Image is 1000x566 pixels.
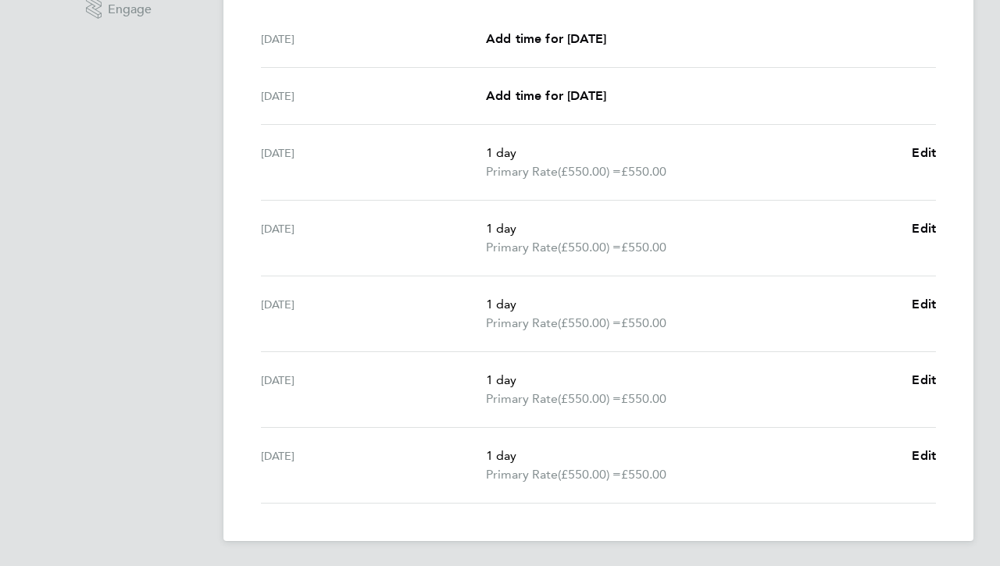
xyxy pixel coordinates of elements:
[912,372,936,387] span: Edit
[486,390,558,408] span: Primary Rate
[486,295,899,314] p: 1 day
[558,315,621,330] span: (£550.00) =
[261,30,486,48] div: [DATE]
[486,31,606,46] span: Add time for [DATE]
[912,297,936,311] span: Edit
[486,87,606,105] a: Add time for [DATE]
[108,3,152,16] span: Engage
[621,391,666,406] span: £550.00
[621,240,666,255] span: £550.00
[261,447,486,484] div: [DATE]
[486,465,558,484] span: Primary Rate
[912,221,936,236] span: Edit
[486,238,558,257] span: Primary Rate
[621,164,666,179] span: £550.00
[912,219,936,238] a: Edit
[261,219,486,257] div: [DATE]
[912,447,936,465] a: Edit
[486,314,558,333] span: Primary Rate
[486,219,899,238] p: 1 day
[261,144,486,181] div: [DATE]
[486,162,558,181] span: Primary Rate
[558,467,621,482] span: (£550.00) =
[621,315,666,330] span: £550.00
[912,371,936,390] a: Edit
[912,448,936,463] span: Edit
[621,467,666,482] span: £550.00
[558,240,621,255] span: (£550.00) =
[486,30,606,48] a: Add time for [DATE]
[912,144,936,162] a: Edit
[486,88,606,103] span: Add time for [DATE]
[261,87,486,105] div: [DATE]
[912,295,936,314] a: Edit
[486,447,899,465] p: 1 day
[261,371,486,408] div: [DATE]
[912,145,936,160] span: Edit
[261,295,486,333] div: [DATE]
[486,371,899,390] p: 1 day
[558,391,621,406] span: (£550.00) =
[486,144,899,162] p: 1 day
[558,164,621,179] span: (£550.00) =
